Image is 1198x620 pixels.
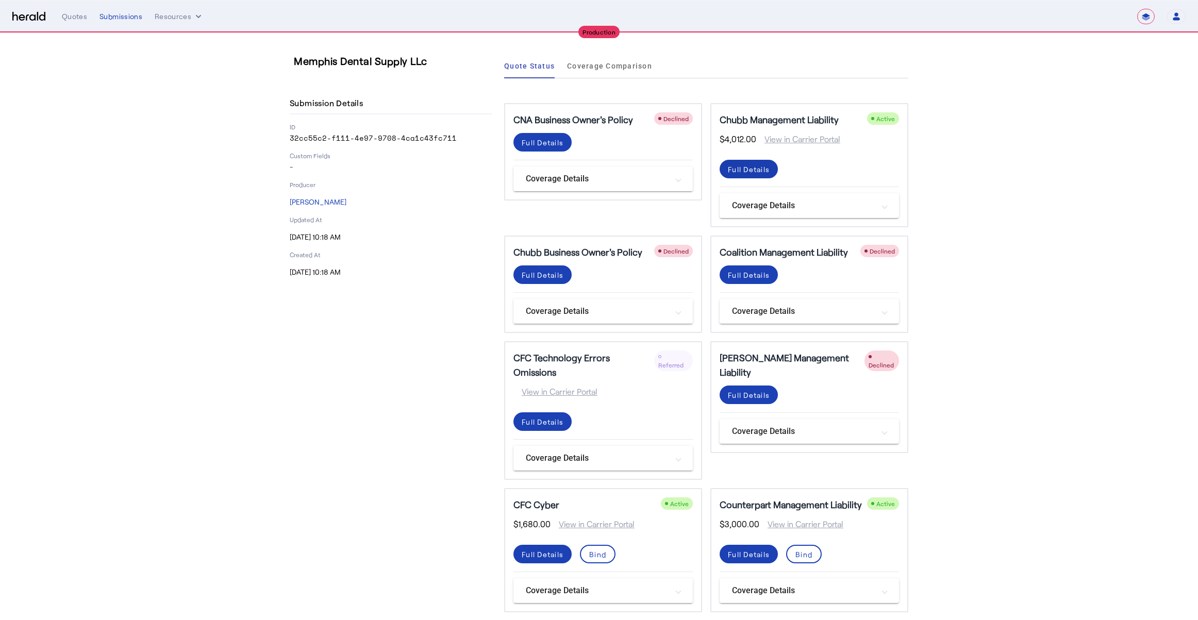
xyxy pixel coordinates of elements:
[290,97,367,109] h4: Submission Details
[513,446,693,471] mat-expansion-panel-header: Coverage Details
[99,11,142,22] div: Submissions
[513,497,559,512] h5: CFC Cyber
[720,497,862,512] h5: Counterpart Management Liability
[578,26,620,38] div: Production
[290,232,492,242] p: [DATE] 10:18 AM
[732,584,874,597] mat-panel-title: Coverage Details
[567,54,652,78] a: Coverage Comparison
[728,164,770,175] div: Full Details
[290,250,492,259] p: Created At
[290,133,492,143] p: 32cc55c2-f111-4e97-9708-4ca1c43fc711
[580,545,615,563] button: Bind
[589,549,606,560] div: Bind
[290,267,492,277] p: [DATE] 10:18 AM
[720,265,778,284] button: Full Details
[663,115,689,122] span: Declined
[720,578,899,603] mat-expansion-panel-header: Coverage Details
[513,412,572,431] button: Full Details
[526,173,668,185] mat-panel-title: Coverage Details
[522,416,563,427] div: Full Details
[870,247,895,255] span: Declined
[869,361,894,368] span: Declined
[720,518,759,530] span: $3,000.00
[720,112,839,127] h5: Chubb Management Liability
[513,386,597,398] span: View in Carrier Portal
[720,386,778,404] button: Full Details
[62,11,87,22] div: Quotes
[526,584,668,597] mat-panel-title: Coverage Details
[504,54,555,78] a: Quote Status
[720,419,899,444] mat-expansion-panel-header: Coverage Details
[290,215,492,224] p: Updated At
[732,199,874,212] mat-panel-title: Coverage Details
[756,133,840,145] span: View in Carrier Portal
[728,270,770,280] div: Full Details
[786,545,822,563] button: Bind
[522,549,563,560] div: Full Details
[513,578,693,603] mat-expansion-panel-header: Coverage Details
[720,133,756,145] span: $4,012.00
[876,500,895,507] span: Active
[504,62,555,70] span: Quote Status
[513,518,551,530] span: $1,680.00
[294,54,496,68] h3: Memphis Dental Supply LLc
[732,305,874,317] mat-panel-title: Coverage Details
[720,193,899,218] mat-expansion-panel-header: Coverage Details
[720,299,899,324] mat-expansion-panel-header: Coverage Details
[720,350,864,379] h5: [PERSON_NAME] Management Liability
[12,12,45,22] img: Herald Logo
[513,265,572,284] button: Full Details
[290,123,492,131] p: ID
[728,549,770,560] div: Full Details
[759,518,843,530] span: View in Carrier Portal
[522,270,563,280] div: Full Details
[728,390,770,400] div: Full Details
[567,62,652,70] span: Coverage Comparison
[290,152,492,160] p: Custom Fields
[670,500,689,507] span: Active
[795,549,812,560] div: Bind
[155,11,204,22] button: Resources dropdown menu
[658,361,684,368] span: Referred
[513,112,633,127] h5: CNA Business Owner's Policy
[290,180,492,189] p: Producer
[526,305,668,317] mat-panel-title: Coverage Details
[720,545,778,563] button: Full Details
[290,162,492,172] p: -
[513,166,693,191] mat-expansion-panel-header: Coverage Details
[513,299,693,324] mat-expansion-panel-header: Coverage Details
[513,133,572,152] button: Full Details
[663,247,689,255] span: Declined
[513,245,642,259] h5: Chubb Business Owner's Policy
[526,452,668,464] mat-panel-title: Coverage Details
[522,137,563,148] div: Full Details
[513,545,572,563] button: Full Details
[720,160,778,178] button: Full Details
[720,245,848,259] h5: Coalition Management Liability
[551,518,635,530] span: View in Carrier Portal
[876,115,895,122] span: Active
[290,197,492,207] p: [PERSON_NAME]
[732,425,874,438] mat-panel-title: Coverage Details
[513,350,654,379] h5: CFC Technology Errors Omissions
